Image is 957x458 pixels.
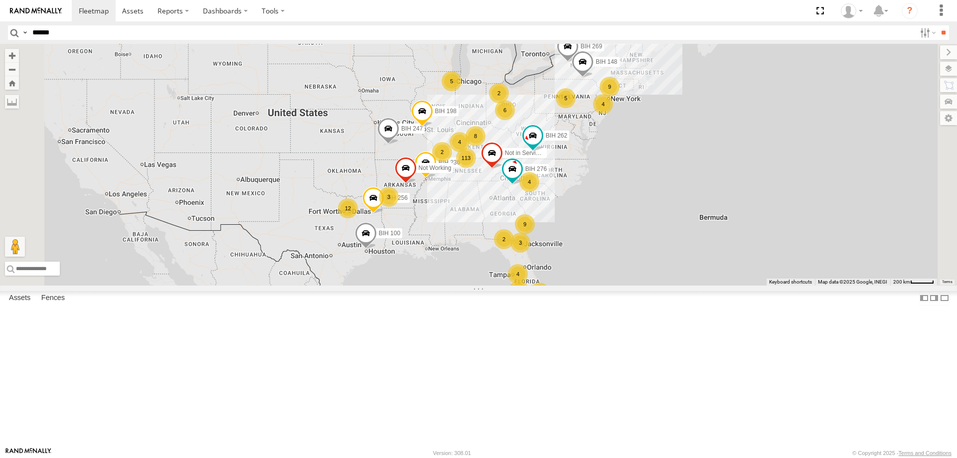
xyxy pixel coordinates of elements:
div: 3 [379,187,399,207]
div: 4 [508,264,528,284]
a: Visit our Website [5,448,51,458]
div: 113 [456,148,476,168]
button: Zoom Home [5,76,19,90]
div: 8 [466,126,485,146]
img: rand-logo.svg [10,7,62,14]
a: Terms and Conditions [899,450,952,456]
span: Map data ©2025 Google, INEGI [818,279,887,285]
div: 2 [432,142,452,162]
div: 5 [556,88,576,108]
button: Zoom out [5,62,19,76]
div: 3 [510,233,530,253]
div: 9 [600,77,620,97]
label: Measure [5,95,19,109]
div: © Copyright 2025 - [852,450,952,456]
span: BIH 269 [581,43,602,50]
div: 12 [338,198,358,218]
div: 4 [519,172,539,192]
div: 10 [529,283,549,303]
label: Fences [36,291,70,305]
span: BIH 100 [379,230,400,237]
button: Drag Pegman onto the map to open Street View [5,237,25,257]
span: BIH 256 [386,194,408,201]
button: Map Scale: 200 km per 44 pixels [890,279,937,286]
span: 200 km [893,279,910,285]
div: 2 [489,83,509,103]
label: Map Settings [940,111,957,125]
div: 4 [593,94,613,114]
span: BIH 247 [401,125,423,132]
span: Not Working [419,164,452,171]
div: 2 [494,229,514,249]
span: BIH 198 [435,108,457,115]
span: Not in Service [GEOGRAPHIC_DATA] [505,150,606,156]
div: 9 [515,214,535,234]
button: Zoom in [5,49,19,62]
label: Search Query [21,25,29,40]
button: Keyboard shortcuts [769,279,812,286]
span: BIH 276 [525,165,547,172]
label: Assets [4,291,35,305]
div: 2 [509,281,529,301]
label: Hide Summary Table [940,291,950,305]
div: 4 [450,132,470,152]
div: Nele . [837,3,866,18]
label: Dock Summary Table to the Left [919,291,929,305]
div: 6 [495,100,515,120]
label: Search Filter Options [916,25,938,40]
div: 5 [442,71,462,91]
label: Dock Summary Table to the Right [929,291,939,305]
span: BIH 262 [546,132,567,139]
span: BIH 148 [596,58,617,65]
i: ? [902,3,918,19]
div: Version: 308.01 [433,450,471,456]
a: Terms (opens in new tab) [942,280,953,284]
